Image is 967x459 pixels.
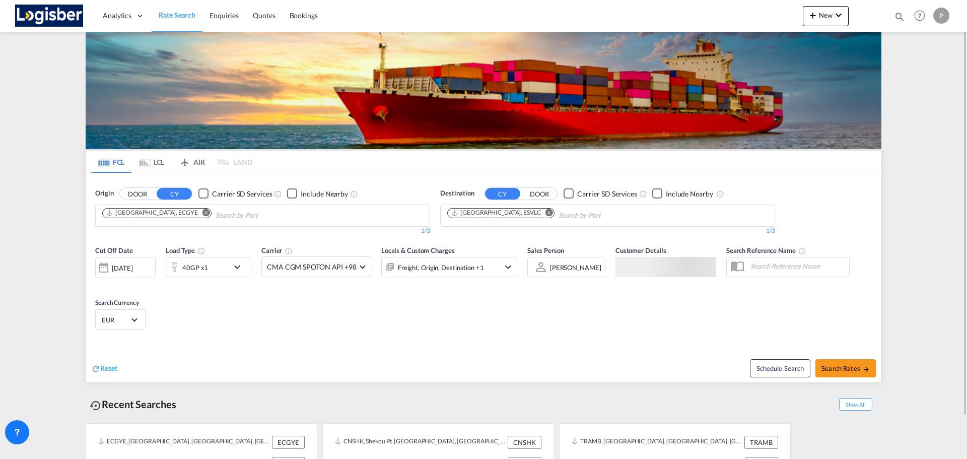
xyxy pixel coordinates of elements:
[815,359,876,377] button: Search Ratesicon-arrow-right
[451,209,541,217] div: Valencia, ESVLC
[508,436,541,449] div: CNSHK
[274,190,282,198] md-icon: Unchecked: Search for CY (Container Yard) services for all selected carriers.Checked : Search for...
[440,188,474,199] span: Destination
[451,209,543,217] div: Press delete to remove this chip.
[821,364,870,372] span: Search Rates
[159,11,195,19] span: Rate Search
[95,188,113,199] span: Origin
[446,205,658,224] md-chips-wrap: Chips container. Use arrow keys to select chips.
[485,188,520,200] button: CY
[272,436,305,449] div: ECGYE
[839,398,872,411] span: Show All
[91,151,252,173] md-pagination-wrapper: Use the left and right arrow keys to navigate between tabs
[95,257,156,278] div: [DATE]
[744,436,778,449] div: TRAMB
[559,208,654,224] input: Chips input.
[350,190,358,198] md-icon: Unchecked: Ignores neighbouring ports when fetching rates.Checked : Includes neighbouring ports w...
[863,366,870,373] md-icon: icon-arrow-right
[267,262,357,272] span: CMA CGM SPOTON API +98
[86,173,881,382] div: OriginDOOR CY Checkbox No InkUnchecked: Search for CY (Container Yard) services for all selected ...
[440,227,775,235] div: 1/3
[261,246,293,254] span: Carrier
[539,209,554,219] button: Remove
[172,151,212,173] md-tab-item: AIR
[502,261,514,273] md-icon: icon-chevron-down
[100,364,117,372] span: Reset
[911,7,928,24] span: Help
[103,11,131,21] span: Analytics
[803,6,849,26] button: icon-plus 400-fgNewicon-chevron-down
[197,247,205,255] md-icon: icon-information-outline
[807,11,845,19] span: New
[550,264,601,272] div: [PERSON_NAME]
[911,7,933,25] div: Help
[216,208,311,224] input: Chips input.
[933,8,949,24] div: P
[615,246,666,254] span: Customer Details
[335,436,505,449] div: CNSHK, Shekou Pt, China, Greater China & Far East Asia, Asia Pacific
[750,359,810,377] button: Note: By default Schedule search will only considerorigin ports, destination ports and cut off da...
[745,258,849,274] input: Search Reference Name
[564,188,637,199] md-checkbox: Checkbox No Ink
[290,11,318,20] span: Bookings
[798,247,806,255] md-icon: Your search will be saved by the below given name
[572,436,742,449] div: TRAMB, Ambarli, Türkiye, South West Asia, Asia Pacific
[398,260,484,275] div: Freight Origin Destination Factory Stuffing
[182,260,208,275] div: 40GP x1
[157,188,192,200] button: CY
[301,189,348,199] div: Include Nearby
[527,246,564,254] span: Sales Person
[91,363,117,374] div: icon-refreshReset
[894,11,905,22] md-icon: icon-magnify
[639,190,647,198] md-icon: Unchecked: Search for CY (Container Yard) services for all selected carriers.Checked : Search for...
[381,246,455,254] span: Locals & Custom Charges
[91,364,100,373] md-icon: icon-refresh
[166,246,205,254] span: Load Type
[101,312,140,327] md-select: Select Currency: € EUREuro
[253,11,275,20] span: Quotes
[726,246,806,254] span: Search Reference Name
[101,205,315,224] md-chips-wrap: Chips container. Use arrow keys to select chips.
[102,315,130,324] span: EUR
[833,9,845,21] md-icon: icon-chevron-down
[95,299,139,306] span: Search Currency
[95,277,103,291] md-datepicker: Select
[91,151,131,173] md-tab-item: FCL
[522,188,557,200] button: DOOR
[95,246,133,254] span: Cut Off Date
[98,436,269,449] div: ECGYE, Guayaquil, Ecuador, South America, Americas
[179,156,191,164] md-icon: icon-airplane
[196,209,211,219] button: Remove
[15,5,83,27] img: d7a75e507efd11eebffa5922d020a472.png
[549,260,602,275] md-select: Sales Person: POL ALVAREZ
[198,188,272,199] md-checkbox: Checkbox No Ink
[112,264,132,273] div: [DATE]
[807,9,819,21] md-icon: icon-plus 400-fg
[577,189,637,199] div: Carrier SD Services
[90,400,102,412] md-icon: icon-backup-restore
[131,151,172,173] md-tab-item: LCL
[285,247,293,255] md-icon: The selected Trucker/Carrierwill be displayed in the rate results If the rates are from another f...
[95,227,430,235] div: 1/3
[716,190,724,198] md-icon: Unchecked: Ignores neighbouring ports when fetching rates.Checked : Includes neighbouring ports w...
[86,393,180,416] div: Recent Searches
[652,188,713,199] md-checkbox: Checkbox No Ink
[166,257,251,277] div: 40GP x1icon-chevron-down
[381,257,517,277] div: Freight Origin Destination Factory Stuffingicon-chevron-down
[210,11,239,20] span: Enquiries
[894,11,905,26] div: icon-magnify
[86,32,881,149] img: LCL+%26+FCL+BACKGROUND.png
[666,189,713,199] div: Include Nearby
[287,188,348,199] md-checkbox: Checkbox No Ink
[231,261,248,273] md-icon: icon-chevron-down
[106,209,198,217] div: Guayaquil, ECGYE
[212,189,272,199] div: Carrier SD Services
[120,188,155,200] button: DOOR
[106,209,200,217] div: Press delete to remove this chip.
